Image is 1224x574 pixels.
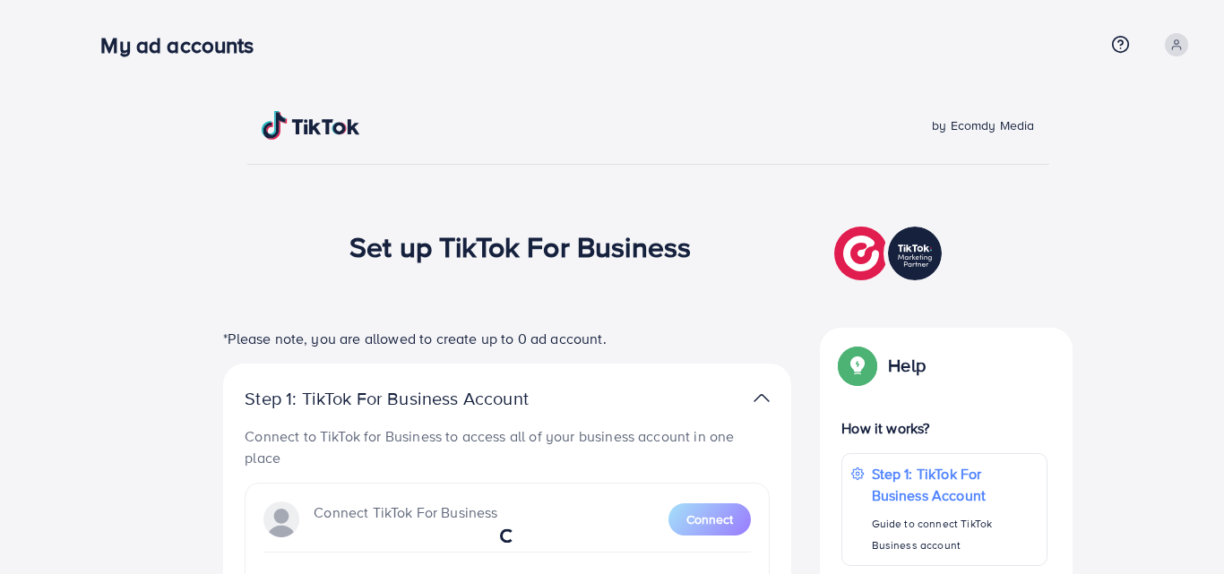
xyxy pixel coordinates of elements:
p: Help [888,355,926,376]
p: Step 1: TikTok For Business Account [872,463,1038,506]
img: TikTok partner [754,385,770,411]
p: *Please note, you are allowed to create up to 0 ad account. [223,328,791,349]
h1: Set up TikTok For Business [349,229,691,263]
h3: My ad accounts [100,32,268,58]
p: How it works? [841,417,1047,439]
img: Popup guide [841,349,874,381]
p: Guide to connect TikTok Business account [872,513,1038,556]
img: TikTok partner [834,222,946,285]
img: TikTok [262,111,360,140]
span: by Ecomdy Media [932,116,1034,134]
p: Step 1: TikTok For Business Account [245,388,585,409]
